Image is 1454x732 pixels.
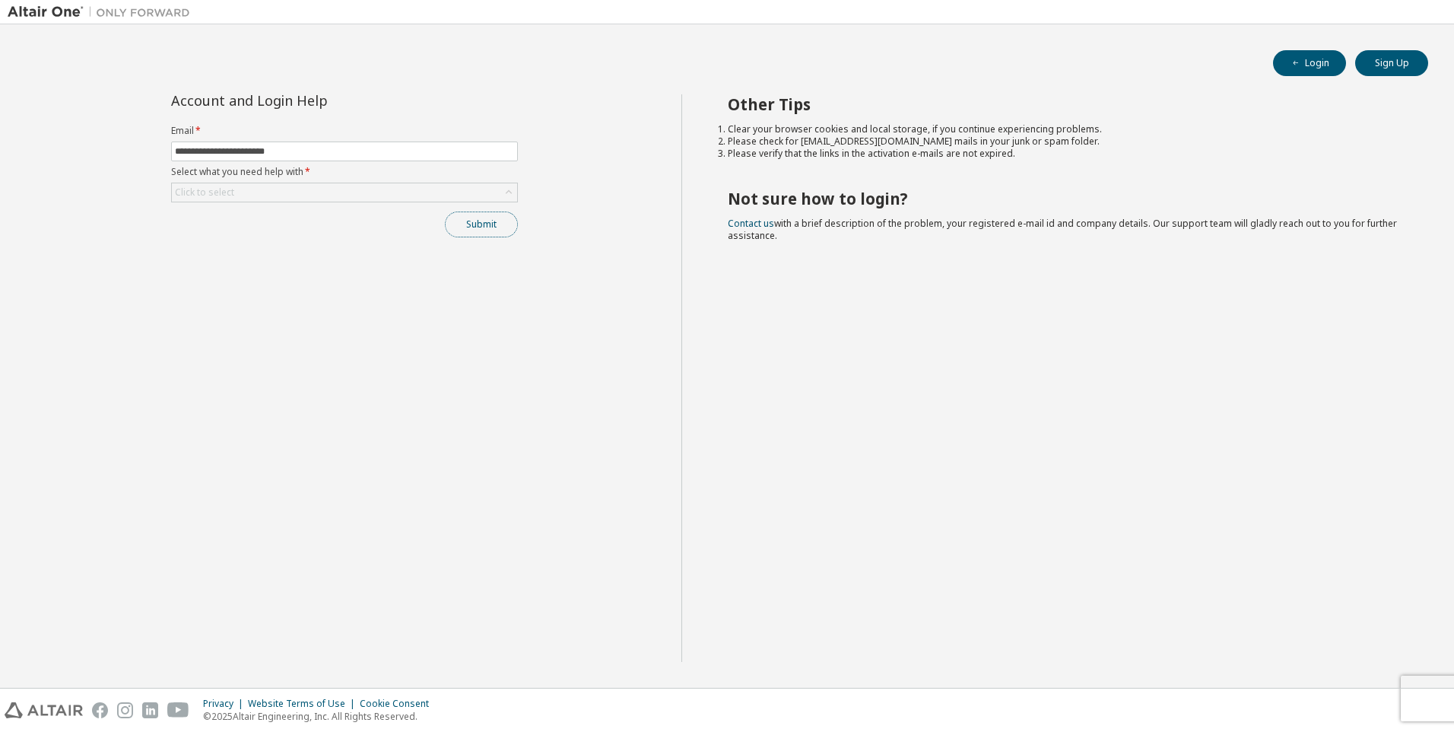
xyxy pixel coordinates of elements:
img: linkedin.svg [142,702,158,718]
img: altair_logo.svg [5,702,83,718]
label: Email [171,125,518,137]
img: instagram.svg [117,702,133,718]
div: Cookie Consent [360,698,438,710]
img: youtube.svg [167,702,189,718]
img: facebook.svg [92,702,108,718]
p: © 2025 Altair Engineering, Inc. All Rights Reserved. [203,710,438,723]
a: Contact us [728,217,774,230]
label: Select what you need help with [171,166,518,178]
li: Please check for [EMAIL_ADDRESS][DOMAIN_NAME] mails in your junk or spam folder. [728,135,1402,148]
li: Clear your browser cookies and local storage, if you continue experiencing problems. [728,123,1402,135]
img: Altair One [8,5,198,20]
h2: Other Tips [728,94,1402,114]
div: Click to select [175,186,234,199]
button: Sign Up [1355,50,1428,76]
button: Login [1273,50,1346,76]
span: with a brief description of the problem, your registered e-mail id and company details. Our suppo... [728,217,1397,242]
li: Please verify that the links in the activation e-mails are not expired. [728,148,1402,160]
h2: Not sure how to login? [728,189,1402,208]
div: Click to select [172,183,517,202]
button: Submit [445,212,518,237]
div: Privacy [203,698,248,710]
div: Website Terms of Use [248,698,360,710]
div: Account and Login Help [171,94,449,107]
